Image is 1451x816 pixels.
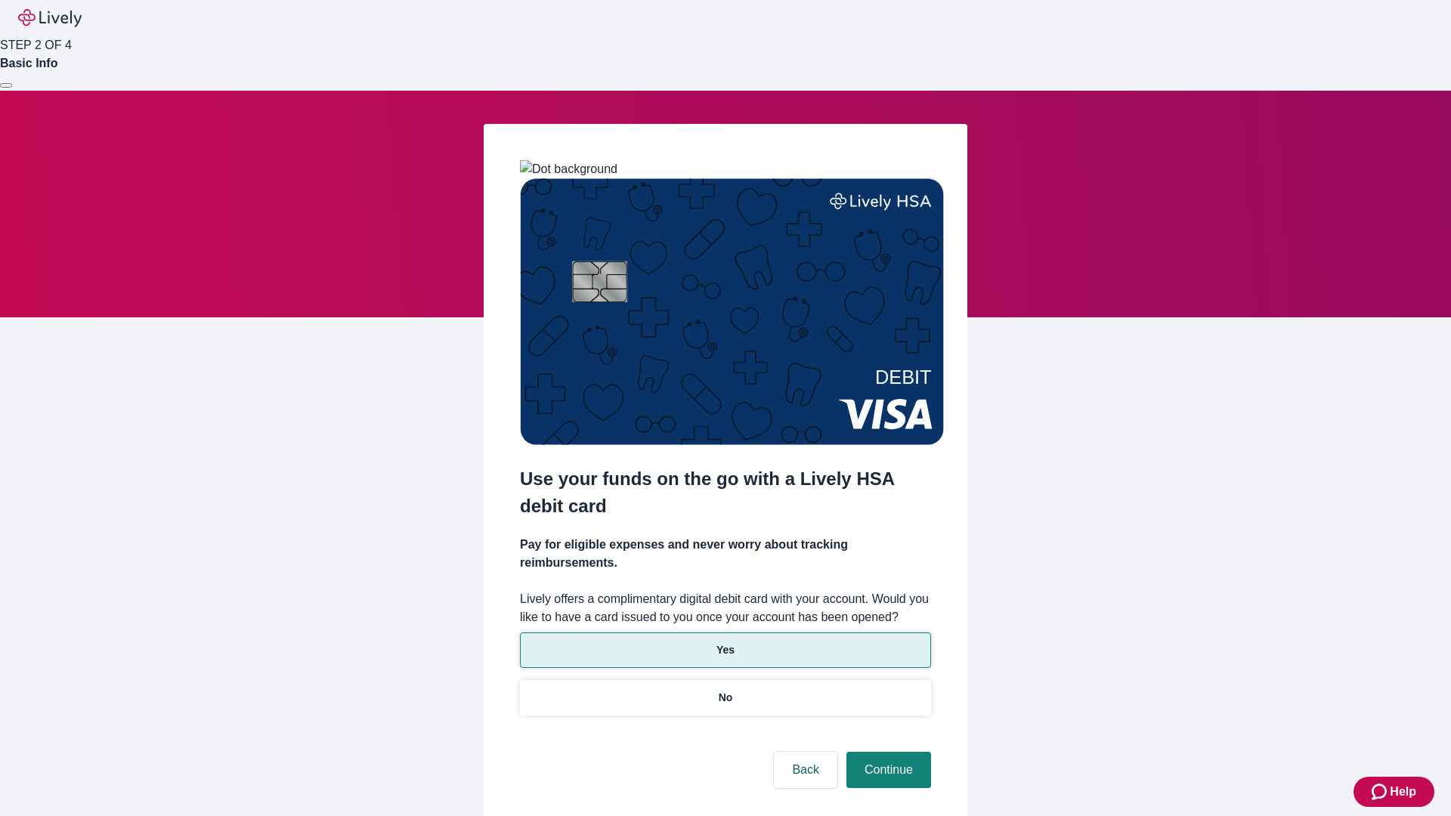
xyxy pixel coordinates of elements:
[520,680,931,716] button: No
[1354,777,1434,807] button: Zendesk support iconHelp
[520,178,944,445] img: Debit card
[846,752,931,788] button: Continue
[774,752,837,788] button: Back
[716,642,735,658] p: Yes
[520,632,931,668] button: Yes
[520,536,931,572] h4: Pay for eligible expenses and never worry about tracking reimbursements.
[520,590,931,626] label: Lively offers a complimentary digital debit card with your account. Would you like to have a card...
[719,690,733,706] p: No
[520,160,617,178] img: Dot background
[18,9,82,27] img: Lively
[520,465,931,520] h2: Use your funds on the go with a Lively HSA debit card
[1372,783,1390,801] svg: Zendesk support icon
[1390,783,1416,801] span: Help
